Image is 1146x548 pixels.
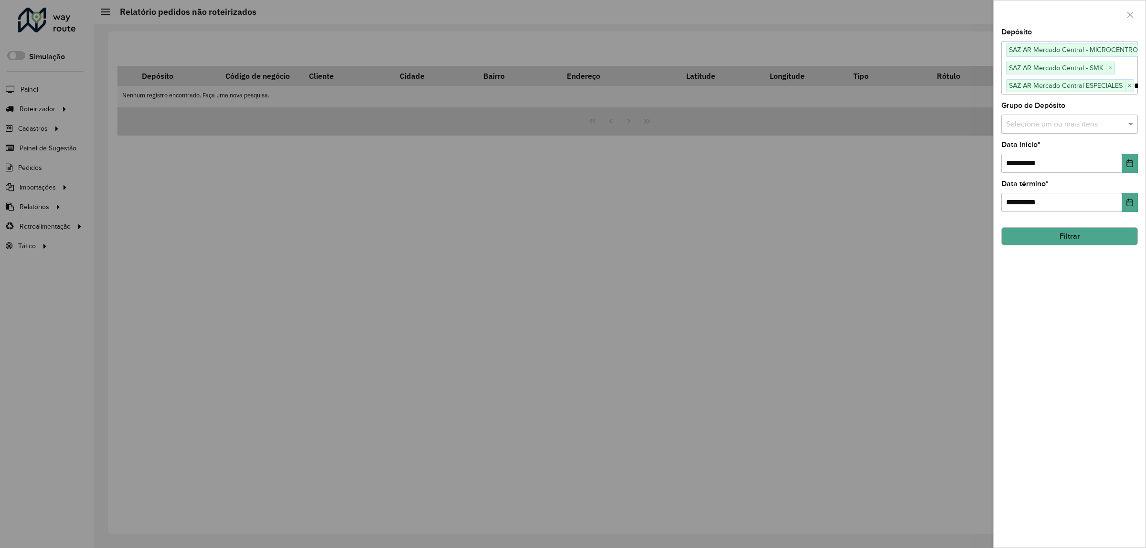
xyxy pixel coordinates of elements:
[1001,227,1138,245] button: Filtrar
[1007,62,1106,74] span: SAZ AR Mercado Central - SMK
[1106,63,1114,74] span: ×
[1001,100,1065,111] label: Grupo de Depósito
[1001,26,1032,38] label: Depósito
[1007,80,1125,91] span: SAZ AR Mercado Central ESPECIALES
[1001,178,1049,190] label: Data término
[1001,139,1040,150] label: Data início
[1007,44,1140,55] span: SAZ AR Mercado Central - MICROCENTRO
[1122,154,1138,173] button: Choose Date
[1122,193,1138,212] button: Choose Date
[1125,80,1134,92] span: ×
